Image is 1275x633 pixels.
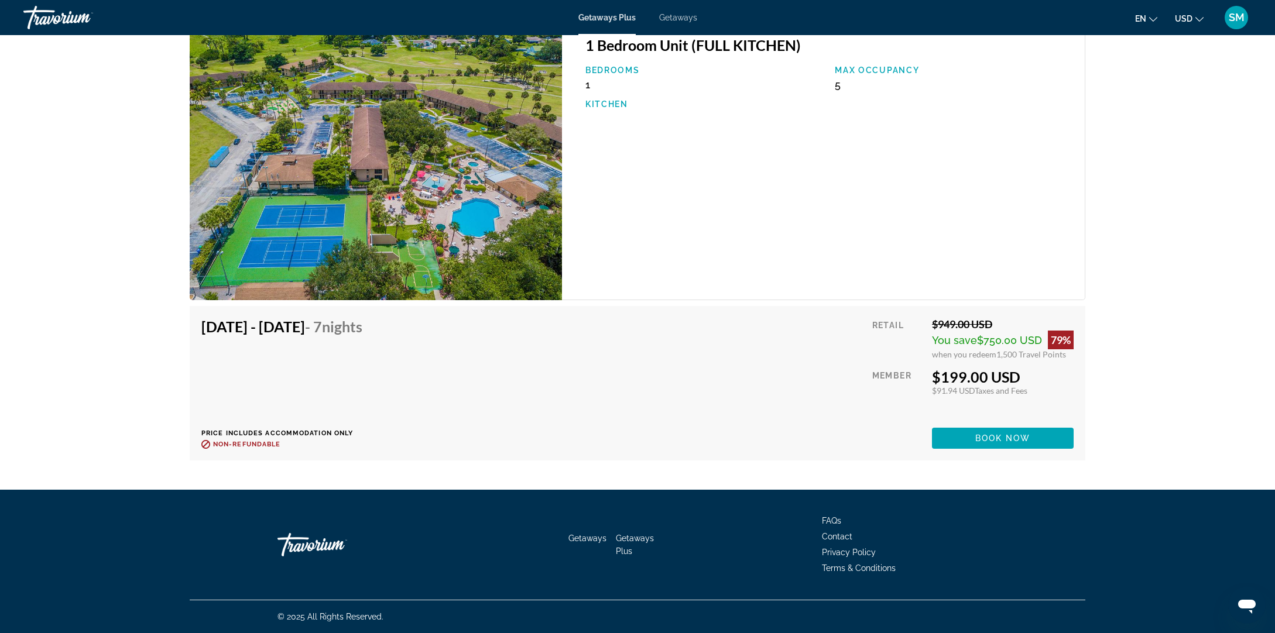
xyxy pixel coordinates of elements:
[1175,14,1192,23] span: USD
[1135,10,1157,27] button: Change language
[585,66,824,75] p: Bedrooms
[585,36,1073,54] h3: 1 Bedroom Unit (FULL KITCHEN)
[975,386,1027,395] span: Taxes and Fees
[585,78,590,91] span: 1
[1221,5,1252,30] button: User Menu
[578,13,636,22] a: Getaways Plus
[1048,331,1074,349] div: 79%
[932,334,977,346] span: You save
[277,527,395,562] a: Travorium
[975,434,1031,443] span: Book now
[568,534,606,543] a: Getaways
[872,368,923,419] div: Member
[822,563,896,573] a: Terms & Conditions
[585,99,824,109] p: Kitchen
[322,318,362,335] span: Nights
[201,318,362,335] h4: [DATE] - [DATE]
[822,548,876,557] a: Privacy Policy
[932,428,1074,449] button: Book now
[1228,586,1266,624] iframe: Button to launch messaging window
[616,534,654,556] a: Getaways Plus
[1175,10,1204,27] button: Change currency
[659,13,697,22] a: Getaways
[996,349,1066,359] span: 1,500 Travel Points
[1135,14,1146,23] span: en
[932,349,996,359] span: when you redeem
[932,318,1074,331] div: $949.00 USD
[201,429,371,437] p: Price includes accommodation only
[213,441,280,448] span: Non-refundable
[190,24,562,300] img: ii_leh1.jpg
[977,334,1042,346] span: $750.00 USD
[1229,12,1245,23] span: SM
[277,612,383,621] span: © 2025 All Rights Reserved.
[835,66,1073,75] p: Max Occupancy
[932,368,1074,386] div: $199.00 USD
[835,78,841,91] span: 5
[872,318,923,359] div: Retail
[822,532,852,541] a: Contact
[932,386,1074,395] div: $91.94 USD
[822,516,841,525] a: FAQs
[23,2,140,33] a: Travorium
[305,318,362,335] span: - 7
